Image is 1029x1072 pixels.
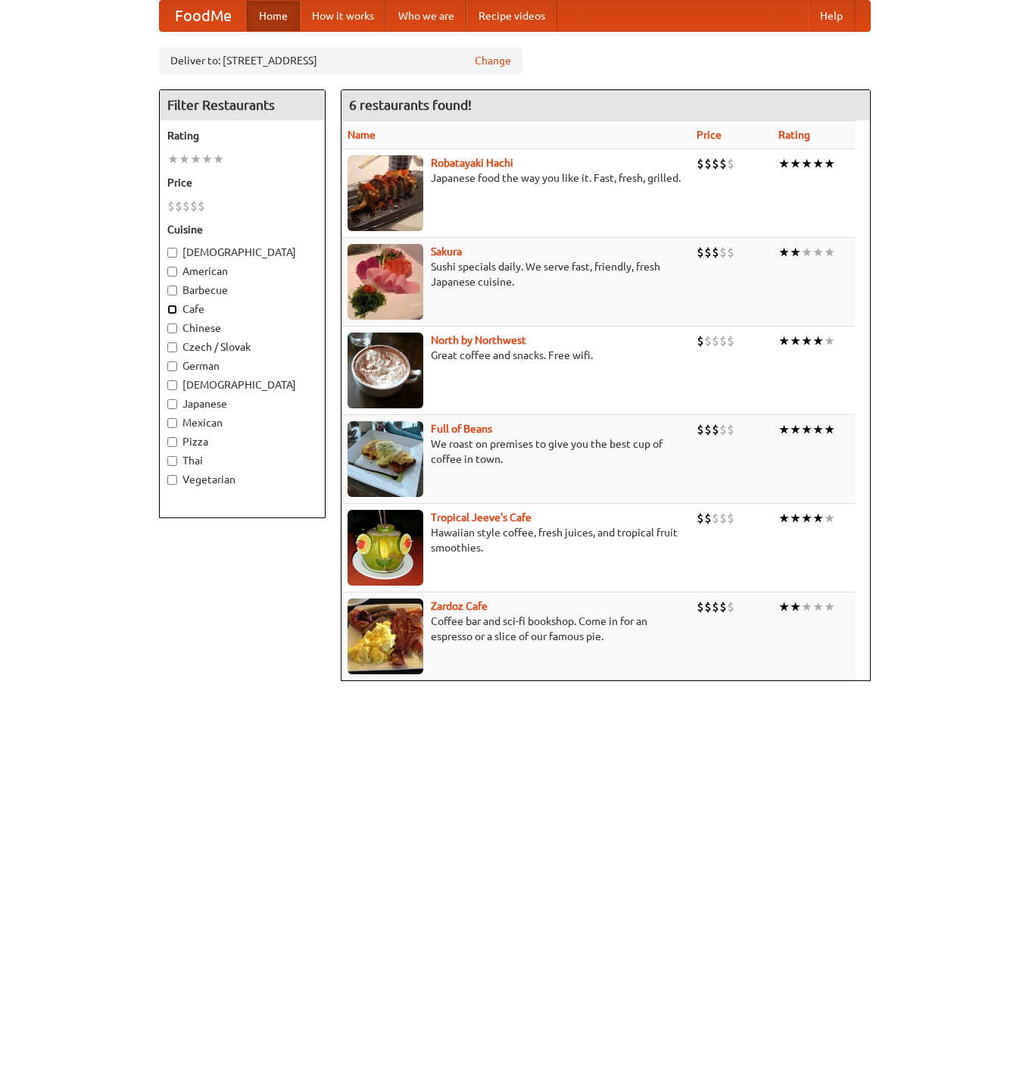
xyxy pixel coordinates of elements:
a: Price [697,129,722,141]
li: ★ [801,421,812,438]
a: Tropical Jeeve's Cafe [431,511,532,523]
li: $ [198,198,205,214]
li: $ [697,421,704,438]
label: Czech / Slovak [167,339,317,355]
h5: Rating [167,128,317,143]
li: ★ [167,151,179,167]
label: Pizza [167,434,317,449]
li: ★ [824,333,835,349]
p: Japanese food the way you like it. Fast, fresh, grilled. [348,170,685,186]
li: $ [182,198,190,214]
li: ★ [801,599,812,615]
input: Cafe [167,305,177,314]
li: ★ [812,333,824,349]
li: $ [697,244,704,261]
label: Japanese [167,396,317,411]
a: Change [475,53,511,68]
li: ★ [801,155,812,172]
li: $ [167,198,175,214]
a: Recipe videos [466,1,557,31]
li: ★ [824,155,835,172]
input: German [167,361,177,371]
b: Full of Beans [431,423,492,435]
li: ★ [812,421,824,438]
p: Great coffee and snacks. Free wifi. [348,348,685,363]
a: FoodMe [160,1,247,31]
label: [DEMOGRAPHIC_DATA] [167,245,317,260]
li: ★ [201,151,213,167]
li: ★ [790,510,801,527]
li: ★ [790,599,801,615]
li: $ [697,599,704,615]
li: ★ [190,151,201,167]
a: Home [247,1,300,31]
input: Vegetarian [167,475,177,485]
a: North by Northwest [431,334,526,346]
a: Help [808,1,855,31]
li: ★ [812,155,824,172]
input: American [167,267,177,277]
li: $ [190,198,198,214]
li: $ [704,599,712,615]
img: robatayaki.jpg [348,155,423,231]
li: $ [719,333,727,349]
input: Chinese [167,323,177,333]
input: Thai [167,456,177,466]
li: ★ [790,333,801,349]
li: ★ [778,155,790,172]
label: Vegetarian [167,472,317,487]
input: Mexican [167,418,177,428]
li: ★ [824,510,835,527]
li: $ [727,510,734,527]
li: ★ [812,510,824,527]
p: Coffee bar and sci-fi bookshop. Come in for an espresso or a slice of our famous pie. [348,614,685,644]
li: ★ [812,244,824,261]
img: north.jpg [348,333,423,408]
img: beans.jpg [348,421,423,497]
li: $ [727,333,734,349]
a: Robatayaki Hachi [431,157,513,169]
a: Zardoz Cafe [431,600,488,612]
li: ★ [213,151,224,167]
img: sakura.jpg [348,244,423,320]
div: Deliver to: [STREET_ADDRESS] [159,47,522,74]
li: $ [727,421,734,438]
li: ★ [778,599,790,615]
li: ★ [824,421,835,438]
li: ★ [179,151,190,167]
li: $ [719,155,727,172]
input: Japanese [167,399,177,409]
img: zardoz.jpg [348,599,423,674]
li: $ [712,421,719,438]
h5: Cuisine [167,222,317,237]
li: $ [727,244,734,261]
p: We roast on premises to give you the best cup of coffee in town. [348,436,685,467]
input: [DEMOGRAPHIC_DATA] [167,380,177,390]
li: ★ [778,333,790,349]
input: [DEMOGRAPHIC_DATA] [167,248,177,258]
li: ★ [778,510,790,527]
li: $ [712,510,719,527]
li: $ [719,599,727,615]
input: Barbecue [167,286,177,295]
b: Sakura [431,245,462,258]
ng-pluralize: 6 restaurants found! [349,98,472,112]
li: ★ [812,599,824,615]
label: American [167,264,317,279]
li: $ [712,333,719,349]
label: Thai [167,453,317,468]
input: Pizza [167,437,177,447]
li: ★ [824,599,835,615]
h4: Filter Restaurants [160,90,325,120]
li: ★ [801,244,812,261]
h5: Price [167,175,317,190]
li: ★ [801,510,812,527]
li: $ [719,244,727,261]
li: $ [704,510,712,527]
p: Sushi specials daily. We serve fast, friendly, fresh Japanese cuisine. [348,259,685,289]
li: $ [712,244,719,261]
